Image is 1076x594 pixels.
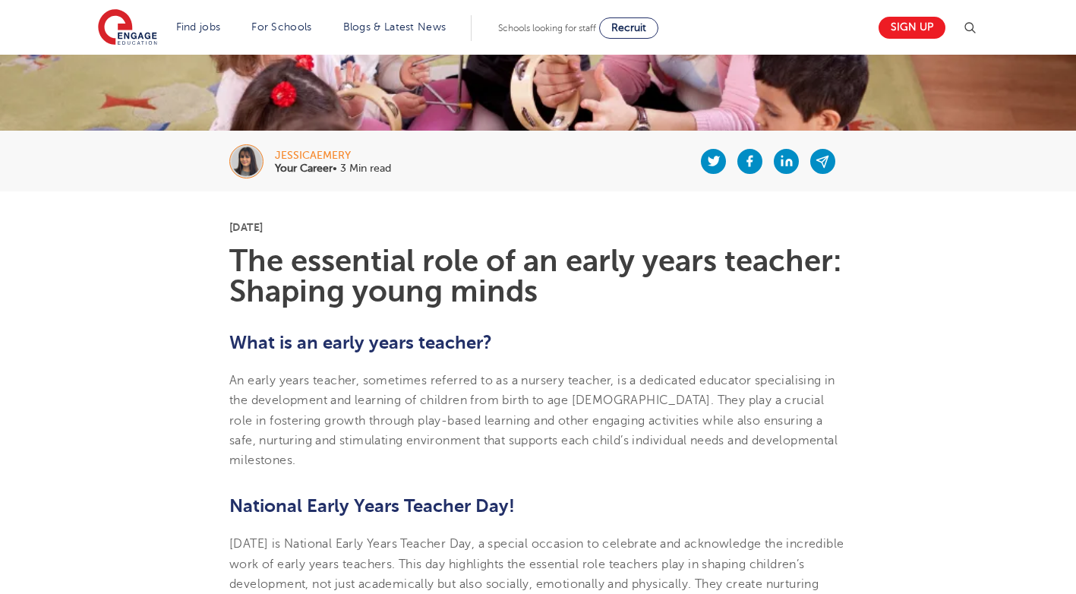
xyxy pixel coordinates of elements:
[176,21,221,33] a: Find jobs
[251,21,311,33] a: For Schools
[229,495,515,517] b: National Early Years Teacher Day!
[229,222,847,232] p: [DATE]
[275,150,391,161] div: jessicaemery
[98,9,157,47] img: Engage Education
[229,246,847,307] h1: The essential role of an early years teacher: Shaping young minds
[343,21,446,33] a: Blogs & Latest News
[275,163,391,174] p: • 3 Min read
[599,17,658,39] a: Recruit
[498,23,596,33] span: Schools looking for staff
[275,163,333,174] b: Your Career
[229,332,492,353] b: What is an early years teacher?
[879,17,945,39] a: Sign up
[611,22,646,33] span: Recruit
[229,374,838,467] span: An early years teacher, sometimes referred to as a nursery teacher, is a dedicated educator speci...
